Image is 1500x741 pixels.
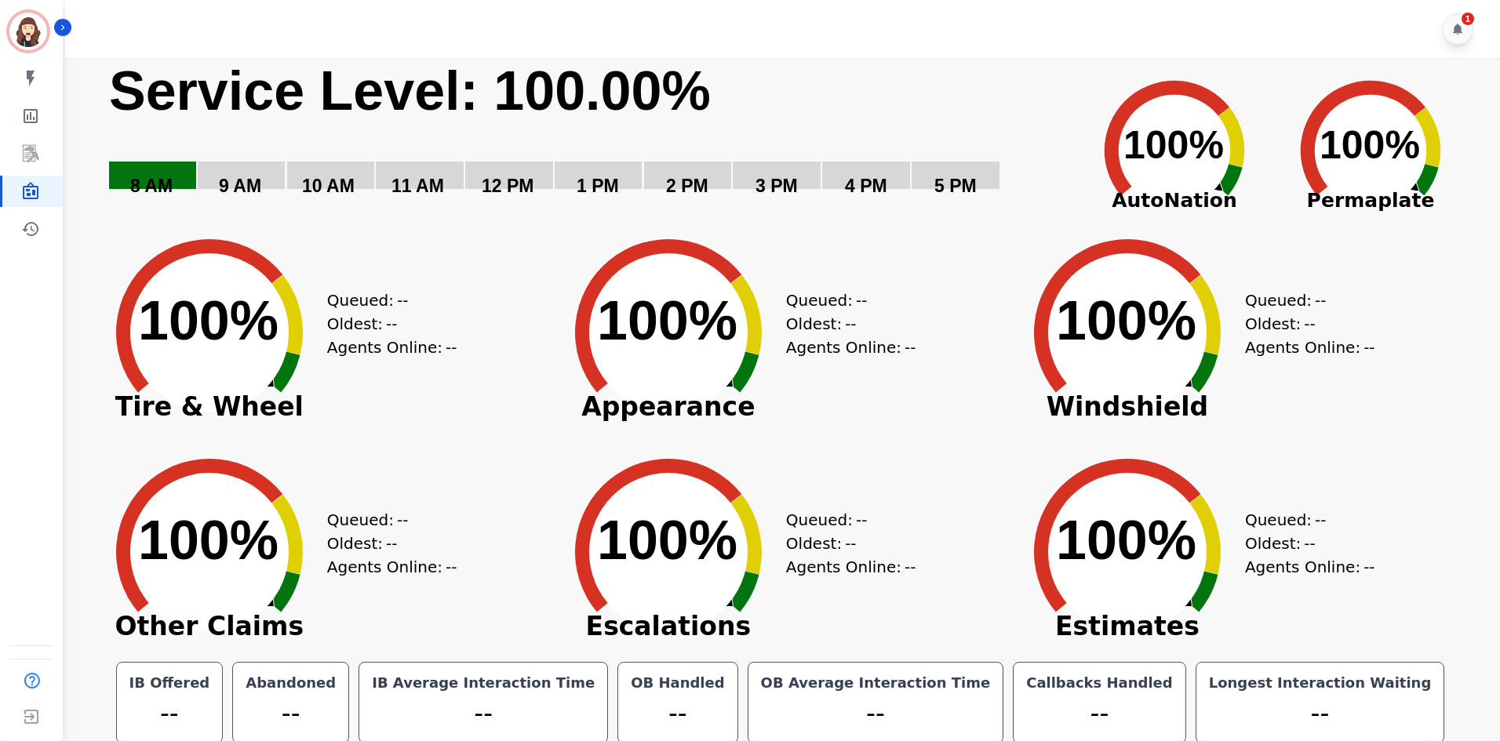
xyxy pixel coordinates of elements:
[786,555,919,579] div: Agents Online:
[138,510,279,571] text: 100%
[242,694,339,733] div: --
[1245,336,1378,359] div: Agents Online:
[1363,336,1374,359] span: --
[397,508,408,532] span: --
[551,619,786,634] span: Escalations
[446,336,457,359] span: --
[1315,289,1326,312] span: --
[327,532,445,555] div: Oldest:
[327,555,461,579] div: Agents Online:
[1076,186,1272,216] span: AutoNation
[126,672,213,694] div: IB Offered
[242,672,339,694] div: Abandoned
[786,336,919,359] div: Agents Online:
[1363,555,1374,579] span: --
[1023,694,1176,733] div: --
[845,532,856,555] span: --
[369,694,598,733] div: --
[1245,555,1378,579] div: Agents Online:
[666,176,708,196] text: 2 PM
[138,290,279,351] text: 100%
[92,619,327,634] span: Other Claims
[327,289,445,312] div: Queued:
[934,176,977,196] text: 5 PM
[391,176,444,196] text: 11 AM
[107,58,1073,219] svg: Service Level: 0%
[369,672,598,694] div: IB Average Interaction Time
[755,176,798,196] text: 3 PM
[845,312,856,336] span: --
[1315,508,1326,532] span: --
[1245,312,1363,336] div: Oldest:
[551,399,786,415] span: Appearance
[327,508,445,532] div: Queued:
[1123,123,1224,167] text: 100%
[92,399,327,415] span: Tire & Wheel
[1206,694,1435,733] div: --
[327,312,445,336] div: Oldest:
[1206,672,1435,694] div: Longest Interaction Waiting
[1320,123,1420,167] text: 100%
[758,694,994,733] div: --
[1462,13,1474,25] div: 1
[1272,186,1469,216] span: Permaplate
[386,532,397,555] span: --
[1304,312,1315,336] span: --
[786,289,904,312] div: Queued:
[386,312,397,336] span: --
[482,176,533,196] text: 12 PM
[758,672,994,694] div: OB Average Interaction Time
[628,694,727,733] div: --
[1056,510,1196,571] text: 100%
[1010,399,1245,415] span: Windshield
[1023,672,1176,694] div: Callbacks Handled
[905,336,916,359] span: --
[856,508,867,532] span: --
[126,694,213,733] div: --
[219,176,261,196] text: 9 AM
[327,336,461,359] div: Agents Online:
[905,555,916,579] span: --
[109,60,711,122] text: Service Level: 100.00%
[786,312,904,336] div: Oldest:
[1245,508,1363,532] div: Queued:
[628,672,727,694] div: OB Handled
[9,13,47,50] img: Bordered avatar
[856,289,867,312] span: --
[1056,290,1196,351] text: 100%
[130,176,173,196] text: 8 AM
[1245,289,1363,312] div: Queued:
[597,510,737,571] text: 100%
[1245,532,1363,555] div: Oldest:
[397,289,408,312] span: --
[1304,532,1315,555] span: --
[786,532,904,555] div: Oldest:
[597,290,737,351] text: 100%
[577,176,619,196] text: 1 PM
[446,555,457,579] span: --
[1010,619,1245,634] span: Estimates
[845,176,887,196] text: 4 PM
[786,508,904,532] div: Queued:
[302,176,355,196] text: 10 AM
